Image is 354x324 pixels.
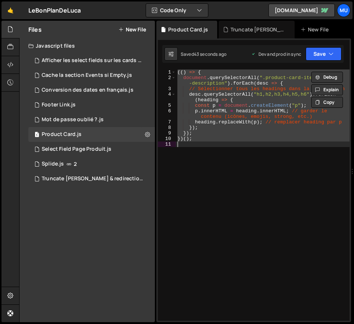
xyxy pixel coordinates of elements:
[181,51,226,57] div: Saved
[311,84,343,95] button: Explain
[158,130,176,136] div: 9
[42,161,64,167] div: Splide.js
[28,98,155,112] div: 16656/45404.js
[28,25,42,34] h2: Files
[28,68,155,83] div: 16656/45406.js
[42,116,104,123] div: Mot de passe oublié ?.js
[158,92,176,103] div: 4
[194,51,226,57] div: 43 seconds ago
[1,1,20,19] a: 🤙
[42,87,133,93] div: Conversion des dates en français.js
[28,157,155,171] div: 16656/45409.js
[268,4,335,17] a: [DOMAIN_NAME]
[28,112,155,127] div: 16656/45955.js
[28,6,81,15] div: LeBonPlanDeLuca
[28,142,155,157] div: 16656/45933.js
[337,4,350,17] a: Mu
[158,103,176,108] div: 5
[146,4,208,17] button: Code Only
[28,83,155,98] div: 16656/45405.js
[74,161,77,167] span: 2
[158,86,176,92] div: 3
[158,119,176,125] div: 7
[28,171,157,186] div: 16656/45411.js
[42,175,143,182] div: Truncate [PERSON_NAME] & redirection.js
[42,57,143,64] div: Afficher les select fields sur les cards product.js
[251,51,301,57] div: Dev and prod in sync
[28,53,157,68] div: 16656/45932.js
[311,72,343,83] button: Debug
[158,108,176,119] div: 6
[158,141,176,147] div: 11
[230,26,286,33] div: Truncate [PERSON_NAME] & redirection.js
[306,47,341,61] button: Save
[42,72,132,79] div: Cache la section Events si Empty.js
[20,38,155,53] div: Javascript files
[311,97,343,108] button: Copy
[42,131,81,138] div: Product Card.js
[158,69,176,75] div: 1
[42,102,76,108] div: Footer Link.js
[158,125,176,130] div: 8
[28,127,155,142] div: 16656/46586.js
[42,146,111,153] div: Select Field Page Produit.js
[118,27,146,33] button: New File
[301,26,332,33] div: New File
[168,26,208,33] div: Product Card.js
[158,136,176,141] div: 10
[158,75,176,86] div: 2
[35,132,39,138] span: 1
